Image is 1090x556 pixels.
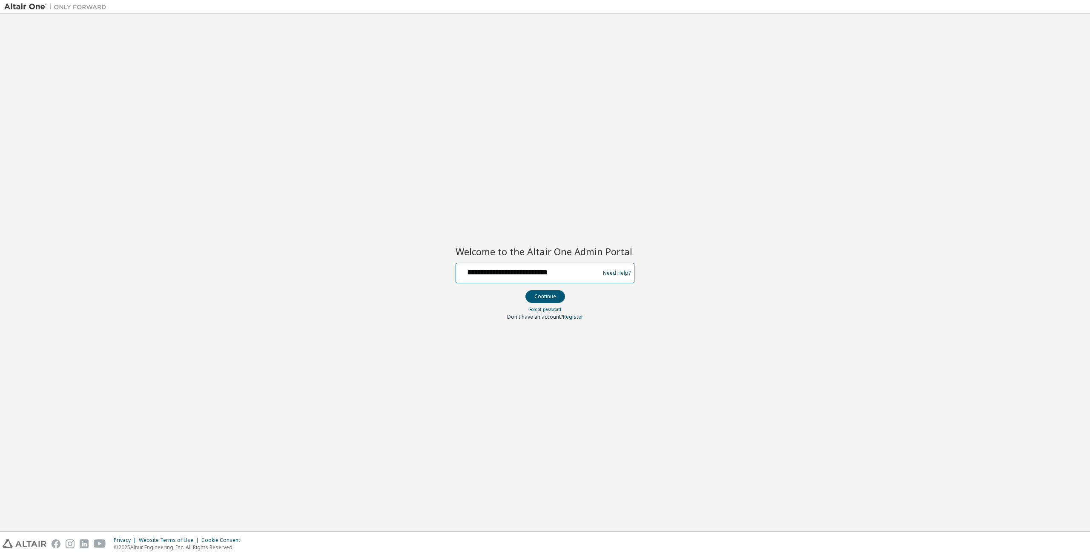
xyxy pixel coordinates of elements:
div: Website Terms of Use [139,537,201,544]
button: Continue [525,290,565,303]
img: instagram.svg [66,539,75,548]
img: altair_logo.svg [3,539,46,548]
img: linkedin.svg [80,539,89,548]
a: Forgot password [529,306,561,312]
span: Don't have an account? [507,313,563,320]
img: facebook.svg [52,539,60,548]
div: Privacy [114,537,139,544]
a: Register [563,313,583,320]
p: © 2025 Altair Engineering, Inc. All Rights Reserved. [114,544,245,551]
h2: Welcome to the Altair One Admin Portal [456,245,634,257]
img: Altair One [4,3,111,11]
div: Cookie Consent [201,537,245,544]
img: youtube.svg [94,539,106,548]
